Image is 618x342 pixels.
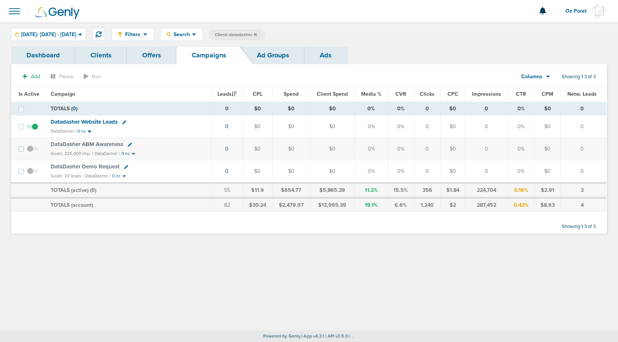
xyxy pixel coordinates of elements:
a: 0 [225,168,229,174]
td: $0 [310,160,355,183]
span: Filters [122,31,143,38]
span: Add [31,73,40,80]
td: 0 [561,102,607,115]
td: 19.1% [355,198,388,212]
span: Impressions [472,91,501,97]
td: $1.84 [440,183,465,198]
span: Spend [284,91,299,97]
span: Media % [361,91,382,97]
span: 0 [92,187,95,193]
td: 0% [388,138,414,160]
span: Search [171,31,192,38]
span: CVR [395,91,406,97]
td: $0 [535,102,561,115]
td: 224,704 [465,183,508,198]
a: Ad Groups [242,47,305,64]
td: 0 [414,102,440,115]
span: Datadasher Website Leads [51,118,118,125]
td: $0 [272,138,310,160]
td: $2.91 [535,183,561,198]
td: $0 [272,160,310,183]
small: 0 nc [112,173,121,179]
a: Ads [305,47,347,64]
span: | App v4.2.1 [301,333,324,339]
small: DataDasher | [95,151,120,156]
small: Goals: 22 leads | [51,173,84,179]
a: Campaigns [176,47,242,64]
td: $0 [243,102,272,115]
td: 11.2% [355,183,388,198]
span: CPC [447,91,458,97]
a: Offers [127,47,176,64]
td: 6.6% [388,198,414,212]
td: $2,479.97 [272,198,310,212]
td: $2 [440,198,465,212]
span: Client Spend [317,91,348,97]
td: 4 [561,198,607,212]
span: Client: datadasher [215,32,257,38]
td: $0 [440,138,465,160]
td: $12,965.39 [310,198,355,212]
td: $0 [440,160,465,183]
td: $30.24 [243,198,272,212]
td: 0 [414,138,440,160]
span: CTR [516,91,526,97]
td: $5,865.39 [310,183,355,198]
span: DataDasher Demo Request [51,163,120,170]
span: | ... [349,333,355,339]
td: 0% [508,102,535,115]
span: CPL [253,91,262,97]
td: 0 [561,115,607,138]
td: 0 [211,102,243,115]
span: [DATE]: [DATE] - [DATE] [21,32,76,37]
td: 0 [465,115,508,138]
span: Netw. Leads [567,91,597,97]
span: Leads [217,91,237,97]
a: 0 [225,123,229,130]
span: 0 [73,105,76,112]
span: | API v2.5.0 [325,333,348,339]
td: 0% [388,102,414,115]
small: 0 nc [121,151,130,156]
td: 0% [388,115,414,138]
td: $0 [243,138,272,160]
td: 0% [355,102,388,115]
td: 356 [414,183,440,198]
small: 0 nc [77,129,86,134]
td: 0 [414,115,440,138]
span: Is Active [19,91,39,97]
td: TOTALS (active) ( ) [46,183,211,198]
td: $0 [272,115,310,138]
a: Dashboard [11,47,75,64]
td: $654.77 [272,183,310,198]
a: Clients [75,47,127,64]
td: 0% [508,160,535,183]
span: Campaign [51,91,75,97]
td: 0% [508,138,535,160]
small: DataDasher | [51,129,76,134]
td: 0 [465,160,508,183]
td: 0% [388,160,414,183]
td: $0 [310,138,355,160]
td: $0 [310,102,355,115]
a: 0 [225,146,229,152]
span: Columns [521,73,542,80]
span: Clicks [420,91,434,97]
td: 0% [355,160,388,183]
td: 82 [211,198,243,212]
td: $11.9 [243,183,272,198]
td: 0 [561,160,607,183]
img: Genly [35,7,80,19]
td: $0 [310,115,355,138]
td: TOTALS ( ) [46,102,211,115]
td: $8.63 [535,198,561,212]
span: Showing 1-3 of 3 [562,224,596,230]
td: $0 [535,160,561,183]
td: 0 [465,138,508,160]
td: 0.43% [508,198,535,212]
td: 0 [414,160,440,183]
small: DataDasher | [85,173,111,178]
td: 0.16% [508,183,535,198]
td: $0 [440,115,465,138]
button: Add [19,71,44,82]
